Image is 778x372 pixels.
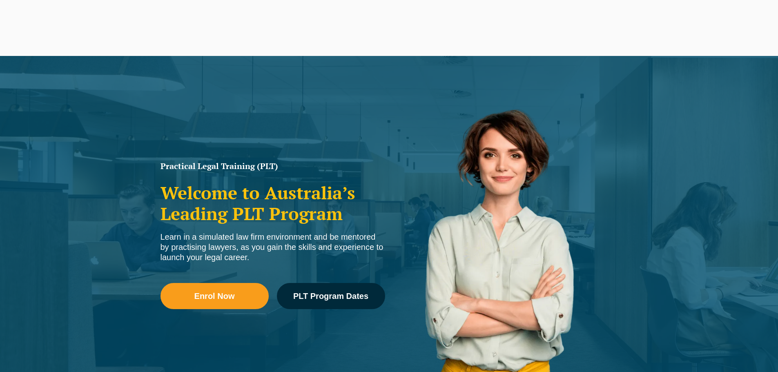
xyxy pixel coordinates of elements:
[194,292,235,300] span: Enrol Now
[293,292,368,300] span: PLT Program Dates
[161,283,269,309] a: Enrol Now
[161,183,385,224] h2: Welcome to Australia’s Leading PLT Program
[161,162,385,170] h1: Practical Legal Training (PLT)
[277,283,385,309] a: PLT Program Dates
[161,232,385,263] div: Learn in a simulated law firm environment and be mentored by practising lawyers, as you gain the ...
